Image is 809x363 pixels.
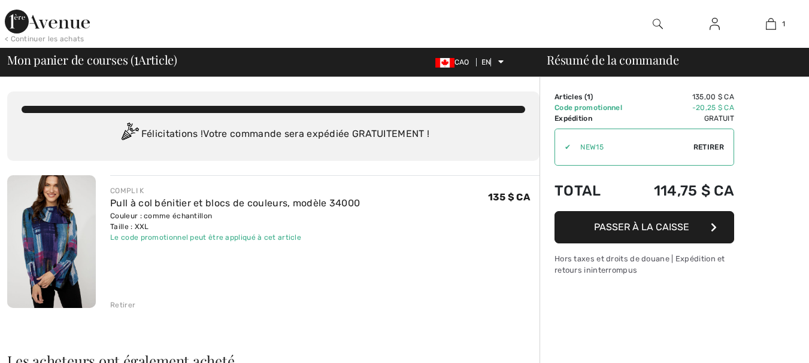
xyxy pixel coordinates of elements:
[5,35,84,43] font: < Continuer les achats
[110,187,144,195] font: COMPLI K
[555,114,592,123] font: Expédition
[555,254,725,274] font: Hors taxes et droits de douane | Expédition et retours ininterrompus
[743,17,799,31] a: 1
[134,48,138,69] font: 1
[110,301,135,309] font: Retirer
[110,212,212,220] font: Couleur : comme échantillon
[565,143,571,151] font: ✔
[435,58,455,68] img: Dollar canadien
[555,93,587,101] font: Articles (
[110,233,301,242] font: Le code promotionnel peut être appliqué à cet article
[653,17,663,31] img: rechercher sur le site
[594,221,689,233] font: Passer à la caisse
[555,103,622,112] font: Code promotionnel
[571,129,693,165] input: Code promotionnel
[7,51,134,68] font: Mon panier de courses (
[110,222,149,231] font: Taille : XXL
[766,17,776,31] img: Mon sac
[27,8,51,19] span: Chat
[138,51,177,68] font: Article)
[692,103,734,112] font: -20,25 $ CA
[488,191,530,203] font: 135 $ CA
[117,123,141,147] img: Congratulation2.svg
[587,93,590,101] font: 1
[692,93,734,101] font: 135,00 $ CA
[7,175,96,308] img: Pull à col bénitier et blocs de couleurs, modèle 34000
[590,93,593,101] font: )
[203,128,429,139] font: Votre commande sera expédiée GRATUITEMENT !
[693,143,724,151] font: Retirer
[110,197,360,209] a: Pull à col bénitier et blocs de couleurs, modèle 34000
[5,10,90,33] img: 1ère Avenue
[455,58,469,66] font: CAO
[704,114,734,123] font: Gratuit
[700,17,729,32] a: Se connecter
[555,182,601,199] font: Total
[547,51,678,68] font: Résumé de la commande
[555,211,734,243] button: Passer à la caisse
[654,182,734,199] font: 114,75 $ CA
[710,17,720,31] img: Mes informations
[782,20,785,28] font: 1
[141,128,204,139] font: Félicitations !
[481,58,491,66] font: EN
